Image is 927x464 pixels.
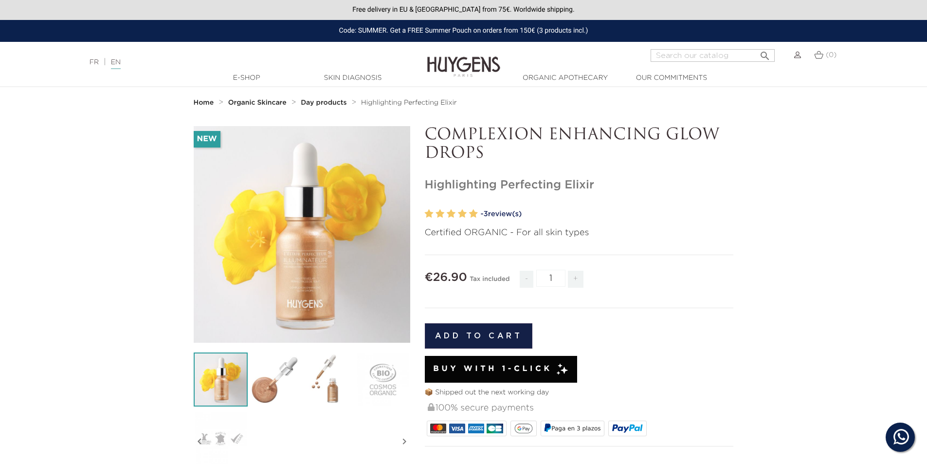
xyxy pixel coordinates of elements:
[651,49,775,62] input: Search
[449,424,465,433] img: VISA
[194,131,220,148] li: New
[425,388,734,398] p: 📦 Shipped out the next working day
[301,99,349,107] a: Day products
[759,47,771,59] i: 
[425,126,734,164] p: COMPLEXION ENHANCING GLOW DROPS
[481,207,734,222] a: -3review(s)
[514,424,533,433] img: google_pay
[483,210,488,218] span: 3
[568,271,583,288] span: +
[430,424,446,433] img: MASTERCARD
[198,73,295,83] a: E-Shop
[111,59,121,69] a: EN
[425,272,467,283] span: €26.90
[551,425,600,432] span: Paga en 3 plazos
[425,323,533,349] button: Add to cart
[228,99,289,107] a: Organic Skincare
[425,178,734,192] h1: Highlighting Perfecting Elixir
[536,270,565,287] input: Quantity
[447,207,455,221] label: 3
[826,52,836,58] span: (0)
[427,398,734,419] div: 100% secure payments
[228,99,287,106] strong: Organic Skincare
[487,424,503,433] img: CB_NATIONALE
[361,99,457,107] a: Highlighting Perfecting Elixir
[304,73,401,83] a: Skin Diagnosis
[361,99,457,106] span: Highlighting Perfecting Elixir
[458,207,467,221] label: 4
[425,226,734,240] p: Certified ORGANIC - For all skin types
[436,207,444,221] label: 2
[85,56,379,68] div: |
[90,59,99,66] a: FR
[427,41,500,78] img: Huygens
[470,269,509,295] div: Tax included
[425,207,434,221] label: 1
[756,46,774,59] button: 
[301,99,346,106] strong: Day products
[623,73,720,83] a: Our commitments
[194,99,216,107] a: Home
[428,403,435,411] img: 100% secure payments
[468,424,484,433] img: AMEX
[520,271,533,288] span: -
[194,99,214,106] strong: Home
[469,207,478,221] label: 5
[517,73,614,83] a: Organic Apothecary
